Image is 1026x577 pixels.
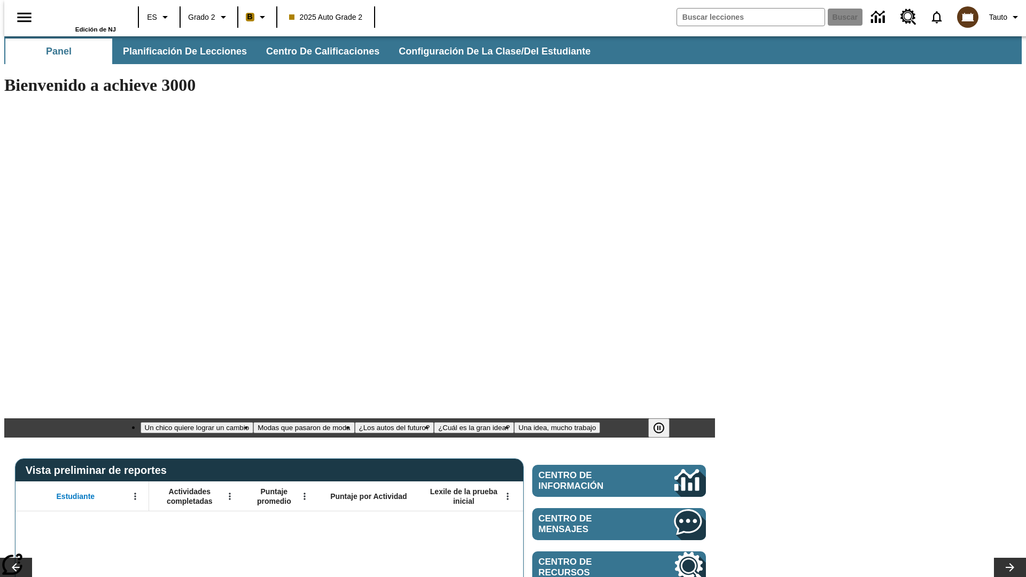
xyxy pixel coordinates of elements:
[154,487,225,506] span: Actividades completadas
[188,12,215,23] span: Grado 2
[253,422,354,433] button: Diapositiva 2 Modas que pasaron de moda
[957,6,978,28] img: avatar image
[500,488,516,504] button: Abrir menú
[46,45,72,58] span: Panel
[355,422,434,433] button: Diapositiva 3 ¿Los autos del futuro?
[425,487,503,506] span: Lexile de la prueba inicial
[141,422,254,433] button: Diapositiva 1 Un chico quiere lograr un cambio
[184,7,234,27] button: Grado: Grado 2, Elige un grado
[289,12,363,23] span: 2025 Auto Grade 2
[985,7,1026,27] button: Perfil/Configuración
[297,488,313,504] button: Abrir menú
[46,5,116,26] a: Portada
[532,465,706,497] a: Centro de información
[247,10,253,24] span: B
[4,36,1022,64] div: Subbarra de navegación
[994,558,1026,577] button: Carrusel de lecciones, seguir
[399,45,590,58] span: Configuración de la clase/del estudiante
[123,45,247,58] span: Planificación de lecciones
[248,487,300,506] span: Puntaje promedio
[26,464,172,477] span: Vista preliminar de reportes
[951,3,985,31] button: Escoja un nuevo avatar
[147,12,157,23] span: ES
[923,3,951,31] a: Notificaciones
[330,492,407,501] span: Puntaje por Actividad
[648,418,670,438] button: Pausar
[894,3,923,32] a: Centro de recursos, Se abrirá en una pestaña nueva.
[46,4,116,33] div: Portada
[75,26,116,33] span: Edición de NJ
[266,45,379,58] span: Centro de calificaciones
[142,7,176,27] button: Lenguaje: ES, Selecciona un idioma
[127,488,143,504] button: Abrir menú
[9,2,40,33] button: Abrir el menú lateral
[514,422,600,433] button: Diapositiva 5 Una idea, mucho trabajo
[222,488,238,504] button: Abrir menú
[242,7,273,27] button: Boost El color de la clase es anaranjado claro. Cambiar el color de la clase.
[390,38,599,64] button: Configuración de la clase/del estudiante
[865,3,894,32] a: Centro de información
[648,418,680,438] div: Pausar
[989,12,1007,23] span: Tauto
[114,38,255,64] button: Planificación de lecciones
[57,492,95,501] span: Estudiante
[4,38,600,64] div: Subbarra de navegación
[4,75,715,95] h1: Bienvenido a achieve 3000
[539,470,639,492] span: Centro de información
[677,9,825,26] input: Buscar campo
[5,38,112,64] button: Panel
[532,508,706,540] a: Centro de mensajes
[258,38,388,64] button: Centro de calificaciones
[434,422,514,433] button: Diapositiva 4 ¿Cuál es la gran idea?
[539,513,642,535] span: Centro de mensajes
